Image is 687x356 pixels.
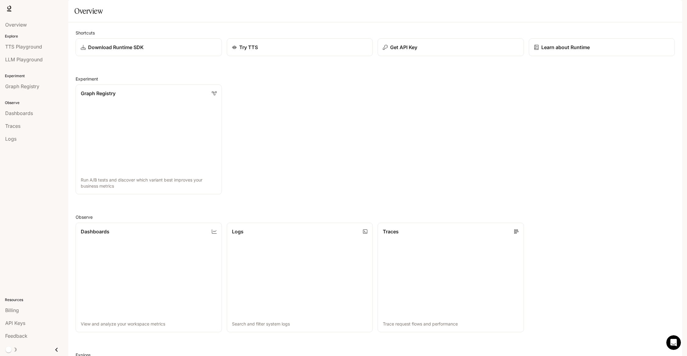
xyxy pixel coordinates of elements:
p: View and analyze your workspace metrics [81,321,217,327]
p: Logs [232,228,244,235]
p: Trace request flows and performance [383,321,519,327]
a: DashboardsView and analyze your workspace metrics [76,223,222,333]
div: Open Intercom Messenger [2,2,92,19]
p: Get API Key [390,44,417,51]
a: LogsSearch and filter system logs [227,223,373,333]
h2: Experiment [76,76,675,82]
p: Dashboards [81,228,109,235]
a: Try TTS [227,38,373,56]
p: Search and filter system logs [232,321,368,327]
iframe: Intercom live chat [666,335,681,350]
a: TracesTrace request flows and performance [378,223,524,333]
h1: Overview [74,5,103,17]
a: Learn about Runtime [529,38,675,56]
p: Learn about Runtime [541,44,590,51]
p: Try TTS [239,44,258,51]
a: Graph RegistryRun A/B tests and discover which variant best improves your business metrics [76,85,222,194]
p: Download Runtime SDK [88,44,144,51]
p: Graph Registry [81,90,116,97]
div: Need help? [6,5,74,10]
h2: Shortcuts [76,30,675,36]
p: Run A/B tests and discover which variant best improves your business metrics [81,177,217,189]
button: Get API Key [378,38,524,56]
p: Traces [383,228,399,235]
h2: Observe [76,214,675,220]
div: The team typically replies in 1d [6,10,74,16]
a: Download Runtime SDK [76,38,222,56]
